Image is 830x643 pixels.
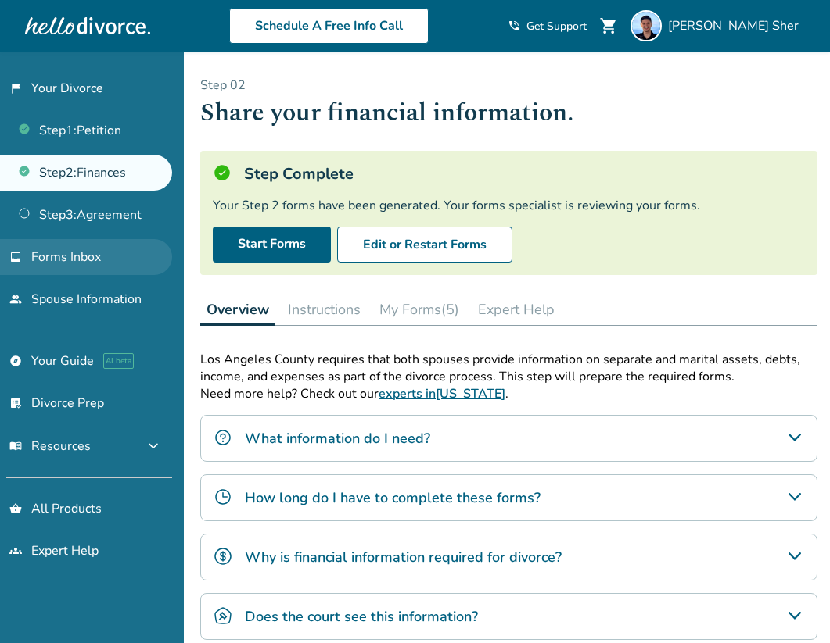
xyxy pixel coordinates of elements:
button: My Forms(5) [373,294,465,325]
button: Edit or Restart Forms [337,227,512,263]
span: shopping_cart [599,16,618,35]
button: Instructions [282,294,367,325]
a: Schedule A Free Info Call [229,8,429,44]
div: Does the court see this information? [200,593,817,640]
span: menu_book [9,440,22,452]
button: Overview [200,294,275,326]
h4: What information do I need? [245,428,430,448]
span: inbox [9,251,22,263]
span: shopping_basket [9,502,22,515]
button: Expert Help [472,294,561,325]
span: groups [9,545,22,557]
h5: Step Complete [244,163,354,184]
img: What information do I need? [214,428,232,447]
span: expand_more [144,437,163,455]
a: phone_in_talkGet Support [508,19,587,34]
span: explore [9,355,22,367]
span: people [9,293,22,305]
span: flag_2 [9,82,22,95]
p: Step 0 2 [200,77,817,94]
span: [PERSON_NAME] Sher [668,17,805,34]
div: How long do I have to complete these forms? [200,474,817,521]
div: Your Step 2 forms have been generated. Your forms specialist is reviewing your forms. [213,197,805,214]
img: Omar Sher [631,10,662,41]
div: What information do I need? [200,415,817,462]
h4: Why is financial information required for divorce? [245,547,562,567]
span: list_alt_check [9,397,22,409]
a: experts in[US_STATE] [379,385,505,402]
p: Los Angeles County requires that both spouses provide information on separate and marital assets,... [200,351,817,385]
h1: Share your financial information. [200,94,817,132]
span: phone_in_talk [508,20,520,32]
a: Start Forms [213,227,331,263]
img: How long do I have to complete these forms? [214,488,232,506]
span: Get Support [526,19,587,34]
h4: Does the court see this information? [245,606,478,627]
p: Need more help? Check out our . [200,385,817,402]
span: AI beta [103,353,134,369]
h4: How long do I have to complete these forms? [245,488,541,508]
img: Does the court see this information? [214,606,232,625]
img: Why is financial information required for divorce? [214,547,232,566]
span: Resources [9,438,91,455]
span: Forms Inbox [31,248,101,266]
div: Why is financial information required for divorce? [200,534,817,580]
